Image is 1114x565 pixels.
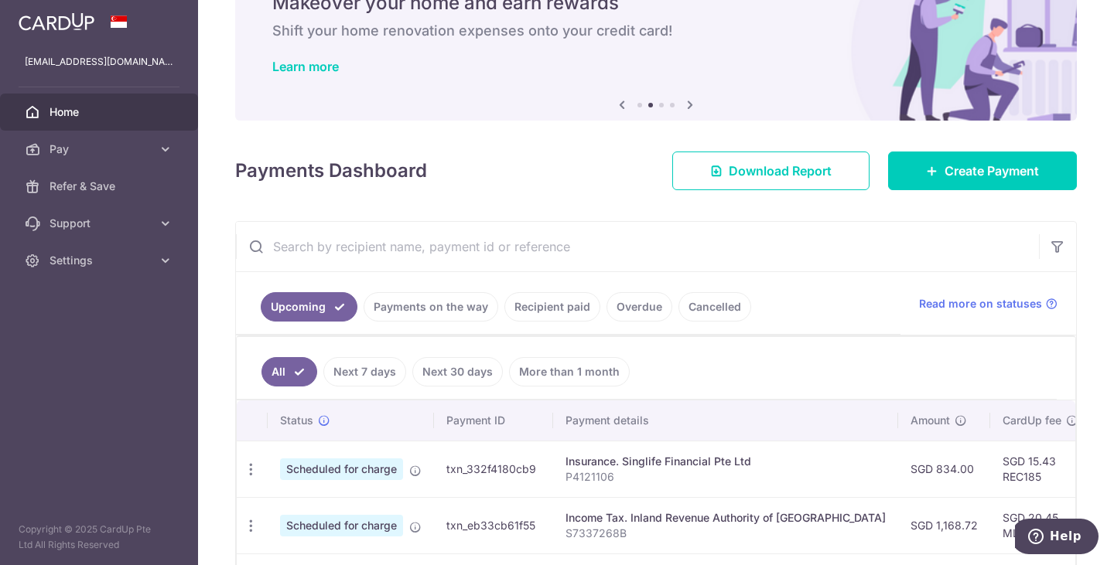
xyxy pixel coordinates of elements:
[945,162,1039,180] span: Create Payment
[280,413,313,428] span: Status
[898,441,990,497] td: SGD 834.00
[50,253,152,268] span: Settings
[566,526,886,541] p: S7337268B
[272,22,1040,40] h6: Shift your home renovation expenses onto your credit card!
[919,296,1042,311] span: Read more on statuses
[50,216,152,231] span: Support
[235,157,427,185] h4: Payments Dashboard
[566,510,886,526] div: Income Tax. Inland Revenue Authority of [GEOGRAPHIC_DATA]
[19,12,94,31] img: CardUp
[50,104,152,120] span: Home
[272,59,339,74] a: Learn more
[261,357,317,386] a: All
[50,141,152,157] span: Pay
[1003,413,1061,428] span: CardUp fee
[434,441,553,497] td: txn_332f4180cb9
[261,292,357,322] a: Upcoming
[504,292,600,322] a: Recipient paid
[553,400,898,441] th: Payment details
[509,357,630,386] a: More than 1 month
[566,469,886,485] p: P4121106
[919,296,1058,311] a: Read more on statuses
[566,454,886,469] div: Insurance. Singlife Financial Pte Ltd
[911,413,950,428] span: Amount
[50,179,152,194] span: Refer & Save
[323,357,406,386] a: Next 7 days
[672,151,870,190] a: Download Report
[364,292,498,322] a: Payments on the way
[236,222,1039,271] input: Search by recipient name, payment id or reference
[434,497,553,553] td: txn_eb33cb61f55
[990,441,1091,497] td: SGD 15.43 REC185
[607,292,672,322] a: Overdue
[280,458,403,480] span: Scheduled for charge
[434,400,553,441] th: Payment ID
[412,357,503,386] a: Next 30 days
[729,162,832,180] span: Download Report
[990,497,1091,553] td: SGD 20.45 MLTAX25R
[25,54,173,70] p: [EMAIL_ADDRESS][DOMAIN_NAME]
[280,515,403,536] span: Scheduled for charge
[678,292,751,322] a: Cancelled
[898,497,990,553] td: SGD 1,168.72
[888,151,1077,190] a: Create Payment
[1015,519,1099,557] iframe: Opens a widget where you can find more information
